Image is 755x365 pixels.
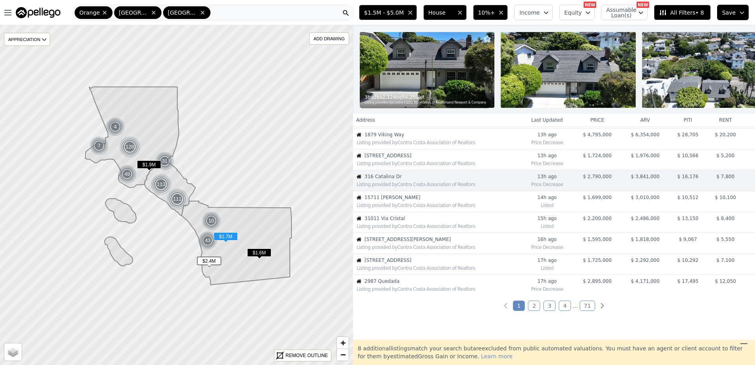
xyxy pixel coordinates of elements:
[198,231,218,250] img: g1.png
[679,237,697,242] span: $ 9,067
[564,9,582,17] span: Equity
[364,194,520,201] span: 15711 [PERSON_NAME]
[357,195,361,200] img: House
[501,32,635,108] img: Property Photo 2
[137,160,161,169] span: $1.9M
[715,132,736,137] span: $ 20,200
[337,337,349,349] a: Zoom in
[247,248,271,257] span: $1.6M
[353,340,755,365] div: 8 additional listing s match your search but are excluded from public automated valuations. You m...
[524,152,570,159] time: 2025-10-03 03:28
[214,232,238,244] div: $1.7M
[583,237,612,242] span: $ 1,595,000
[119,136,141,158] img: g3.png
[4,343,22,361] a: Layers
[478,9,495,17] span: 10%+
[119,9,149,17] span: [GEOGRAPHIC_DATA]
[528,301,540,311] a: Page 2
[197,257,221,265] span: $2.4M
[405,94,418,100] span: 4,250
[353,114,521,126] th: Address
[285,352,328,359] div: REMOVE OUTLINE
[353,25,755,115] a: Property Photo 13bd2ba2,124sqft4,250lotListing provided byContra Costa Association of Realtorsand...
[423,5,467,20] button: House
[364,236,520,243] span: [STREET_ADDRESS][PERSON_NAME]
[637,2,649,8] div: NEW
[137,160,161,172] div: $1.9M
[340,350,346,359] span: −
[340,338,346,348] span: +
[353,302,755,310] ul: Pagination
[357,237,361,242] img: House
[202,211,221,230] img: g1.png
[598,302,606,310] a: Next page
[364,257,520,263] span: [STREET_ADDRESS]
[521,114,573,126] th: Last Updated
[167,188,188,210] img: g3.png
[357,160,520,167] div: Listing provided by Contra Costa Association of Realtors
[118,165,137,184] div: 49
[106,117,125,136] div: 4
[481,353,513,359] span: Learn more
[118,165,137,184] img: g1.png
[310,33,349,44] div: ADD DRAWING
[707,114,744,126] th: rent
[669,114,707,126] th: piti
[631,153,660,158] span: $ 1,976,000
[106,117,125,136] img: g1.png
[524,138,570,146] div: Price Decrease
[4,33,50,46] div: APPRECIATION
[524,278,570,284] time: 2025-10-02 22:53
[715,278,736,284] span: $ 12,050
[573,303,578,309] a: Jump forward
[214,232,238,241] span: $1.7M
[559,301,571,311] a: Page 4
[583,195,612,200] span: $ 1,699,000
[677,195,698,200] span: $ 10,512
[606,7,631,18] span: Assumable Loan(s)
[584,2,596,8] div: NEW
[247,248,271,260] div: $1.6M
[631,216,660,221] span: $ 2,486,000
[677,132,698,137] span: $ 28,705
[573,114,621,126] th: price
[383,94,396,100] span: 2,124
[90,136,109,155] img: g1.png
[167,188,188,210] div: 111
[583,132,612,137] span: $ 4,795,000
[631,132,660,137] span: $ 6,354,000
[580,301,595,311] a: Page 71
[677,216,698,221] span: $ 13,150
[583,258,612,263] span: $ 1,725,000
[357,132,361,137] img: House
[364,278,520,284] span: 2987 Quedada
[677,174,698,179] span: $ 16,176
[513,301,525,311] a: Page 1 is your current page
[357,265,520,271] div: Listing provided by Contra Costa Association of Realtors
[716,237,734,242] span: $ 5,550
[198,231,217,250] div: 43
[364,9,404,17] span: $1.5M - $5.0M
[524,236,570,243] time: 2025-10-03 00:07
[364,173,520,180] span: 316 Catalina Dr
[583,216,612,221] span: $ 2,200,000
[150,174,172,195] img: g3.png
[90,136,109,155] div: 7
[716,258,734,263] span: $ 7,100
[357,244,520,250] div: Listing provided by Contra Costa Association of Realtors
[524,132,570,138] time: 2025-10-03 03:28
[519,9,540,17] span: Income
[473,5,508,20] button: 10%+
[357,202,520,209] div: Listing provided by Contra Costa Association of Realtors
[524,201,570,209] div: Listed
[722,9,736,17] span: Save
[621,114,669,126] th: arv
[677,278,698,284] span: $ 17,495
[364,94,486,100] div: 3 bd 2 ba sqft lot
[524,284,570,292] div: Price Decrease
[601,5,648,20] button: Assumable Loan(s)
[543,301,556,311] a: Page 3
[524,215,570,222] time: 2025-10-03 01:18
[150,174,172,195] div: 113
[16,7,60,18] img: Pellego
